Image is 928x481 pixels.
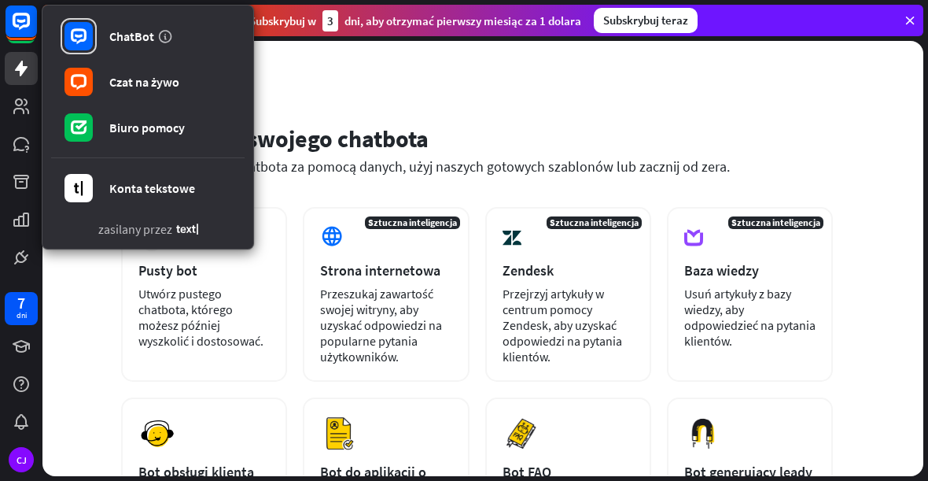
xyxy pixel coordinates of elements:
[249,13,316,28] font: Subskrybuj w
[550,216,639,228] font: Sztuczna inteligencja
[320,286,442,364] font: Przeszukaj zawartość swojej witryny, aby uzyskać odpowiedzi na popularne pytania użytkowników.
[5,292,38,325] a: 7 dni
[731,216,820,228] font: Sztuczna inteligencja
[138,286,263,349] font: Utwórz pustego chatbota, którego możesz później wyszkolić i dostosować.
[17,310,27,320] font: dni
[684,463,812,481] font: Bot generujący leady
[684,261,759,279] font: Baza wiedzy
[320,261,440,279] font: Strona internetowa
[503,463,551,481] font: Bot FAQ
[503,286,622,364] font: Przejrzyj artykuły w centrum pomocy Zendesk, aby uzyskać odpowiedzi na pytania klientów.
[138,261,197,279] font: Pusty bot
[684,286,816,349] font: Usuń artykuły z bazy wiedzy, aby odpowiedzieć na pytania klientów.
[368,216,457,228] font: Sztuczna inteligencja
[138,463,254,481] font: Bot obsługi klienta
[121,124,429,154] font: Skonfiguruj swojego chatbota
[17,293,25,313] font: 7
[503,261,554,279] font: Zendesk
[327,13,333,28] font: 3
[603,13,688,28] font: Subskrybuj teraz
[344,13,581,28] font: dni, aby otrzymać pierwszy miesiąc za 1 dolara
[17,454,27,466] font: CJ
[121,157,730,176] font: Przeszkol swojego chatbota za pomocą danych, użyj naszych gotowych szablonów lub zacznij od zera.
